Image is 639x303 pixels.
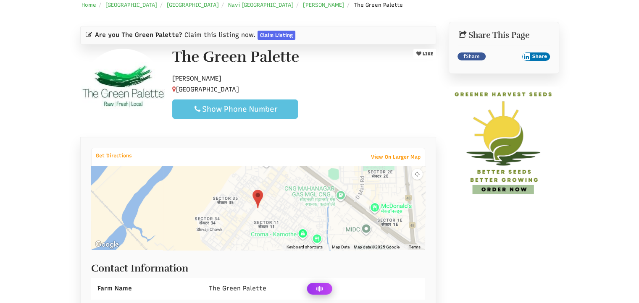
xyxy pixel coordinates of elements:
[93,239,121,250] a: Open this area in Google Maps (opens a new window)
[287,244,323,250] button: Keyboard shortcuts
[458,31,550,40] h2: Share This Page
[91,278,202,299] div: Farm Name
[179,104,291,114] div: Show Phone Number
[92,151,136,161] a: Get Directions
[367,151,425,163] a: View On Larger Map
[91,259,426,274] h2: Contact Information
[82,2,96,8] a: Home
[184,31,255,39] span: Claim this listing now.
[354,244,400,250] span: Map data ©2025 Google
[522,52,550,61] button: Share
[354,2,403,8] span: The Green Palette
[258,31,295,40] a: Claim Listing
[332,244,350,250] button: Map Data
[228,2,294,8] a: Navi [GEOGRAPHIC_DATA]
[421,51,433,57] span: LIKE
[209,285,266,292] span: The Green Palette
[105,2,158,8] a: [GEOGRAPHIC_DATA]
[172,49,299,65] h1: The Green Palette
[81,49,165,133] img: Contact The Green Palette
[449,86,559,197] img: GREENER HARVEST SEEDS
[172,86,239,93] span: [GEOGRAPHIC_DATA]
[490,52,518,61] iframe: X Post Button
[172,75,221,82] span: [PERSON_NAME]
[409,244,421,250] a: Terms
[167,2,219,8] a: [GEOGRAPHIC_DATA]
[93,239,121,250] img: Google
[413,49,436,59] button: LIKE
[95,31,182,39] span: Are you The Green Palette?
[412,169,423,180] button: Map camera controls
[303,2,344,8] a: [PERSON_NAME]
[458,52,486,61] a: Share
